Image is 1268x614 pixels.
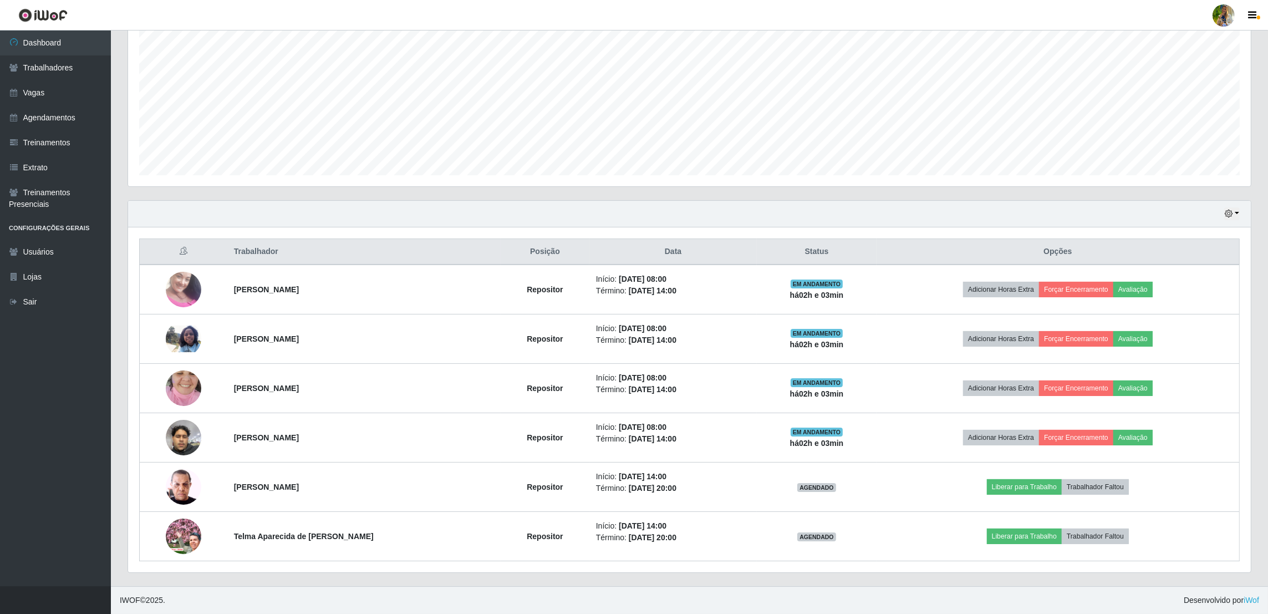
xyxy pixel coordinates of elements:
[527,285,563,294] strong: Repositor
[963,282,1039,297] button: Adicionar Horas Extra
[1113,282,1153,297] button: Avaliação
[1039,430,1113,445] button: Forçar Encerramento
[790,439,844,448] strong: há 02 h e 03 min
[501,239,589,265] th: Posição
[790,291,844,300] strong: há 02 h e 03 min
[596,532,750,544] li: Término:
[166,357,201,420] img: 1753380554375.jpeg
[596,483,750,494] li: Término:
[1039,380,1113,396] button: Forçar Encerramento
[596,520,750,532] li: Início:
[596,471,750,483] li: Início:
[629,484,676,493] time: [DATE] 20:00
[619,423,666,432] time: [DATE] 08:00
[234,483,299,491] strong: [PERSON_NAME]
[234,334,299,343] strong: [PERSON_NAME]
[619,521,666,530] time: [DATE] 14:00
[987,529,1062,544] button: Liberar para Trabalho
[790,389,844,398] strong: há 02 h e 03 min
[791,329,843,338] span: EM ANDAMENTO
[596,323,750,334] li: Início:
[629,286,676,295] time: [DATE] 14:00
[120,596,140,605] span: IWOF
[629,434,676,443] time: [DATE] 14:00
[797,532,836,541] span: AGENDADO
[234,433,299,442] strong: [PERSON_NAME]
[234,532,374,541] strong: Telma Aparecida de [PERSON_NAME]
[1062,479,1129,495] button: Trabalhador Faltou
[596,372,750,384] li: Início:
[596,334,750,346] li: Término:
[227,239,501,265] th: Trabalhador
[120,595,165,606] span: © 2025 .
[1184,595,1259,606] span: Desenvolvido por
[596,285,750,297] li: Término:
[797,483,836,492] span: AGENDADO
[1039,331,1113,347] button: Forçar Encerramento
[596,433,750,445] li: Término:
[527,334,563,343] strong: Repositor
[1113,380,1153,396] button: Avaliação
[619,472,666,481] time: [DATE] 14:00
[987,479,1062,495] button: Liberar para Trabalho
[963,380,1039,396] button: Adicionar Horas Extra
[963,331,1039,347] button: Adicionar Horas Extra
[234,285,299,294] strong: [PERSON_NAME]
[166,463,201,510] img: 1752502072081.jpeg
[757,239,876,265] th: Status
[1039,282,1113,297] button: Forçar Encerramento
[1062,529,1129,544] button: Trabalhador Faltou
[589,239,757,265] th: Data
[963,430,1039,445] button: Adicionar Horas Extra
[629,533,676,542] time: [DATE] 20:00
[791,428,843,437] span: EM ANDAMENTO
[18,8,68,22] img: CoreUI Logo
[166,414,201,461] img: 1757116559947.jpeg
[791,378,843,387] span: EM ANDAMENTO
[166,258,201,321] img: 1753110543973.jpeg
[527,532,563,541] strong: Repositor
[527,433,563,442] strong: Repositor
[791,280,843,288] span: EM ANDAMENTO
[629,336,676,344] time: [DATE] 14:00
[790,340,844,349] strong: há 02 h e 03 min
[877,239,1240,265] th: Opções
[166,326,201,352] img: 1753190771762.jpeg
[1244,596,1259,605] a: iWof
[619,373,666,382] time: [DATE] 08:00
[629,385,676,394] time: [DATE] 14:00
[596,384,750,395] li: Término:
[234,384,299,393] strong: [PERSON_NAME]
[619,275,666,283] time: [DATE] 08:00
[527,384,563,393] strong: Repositor
[596,273,750,285] li: Início:
[166,519,201,554] img: 1753488226695.jpeg
[1113,430,1153,445] button: Avaliação
[527,483,563,491] strong: Repositor
[1113,331,1153,347] button: Avaliação
[596,422,750,433] li: Início:
[619,324,666,333] time: [DATE] 08:00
